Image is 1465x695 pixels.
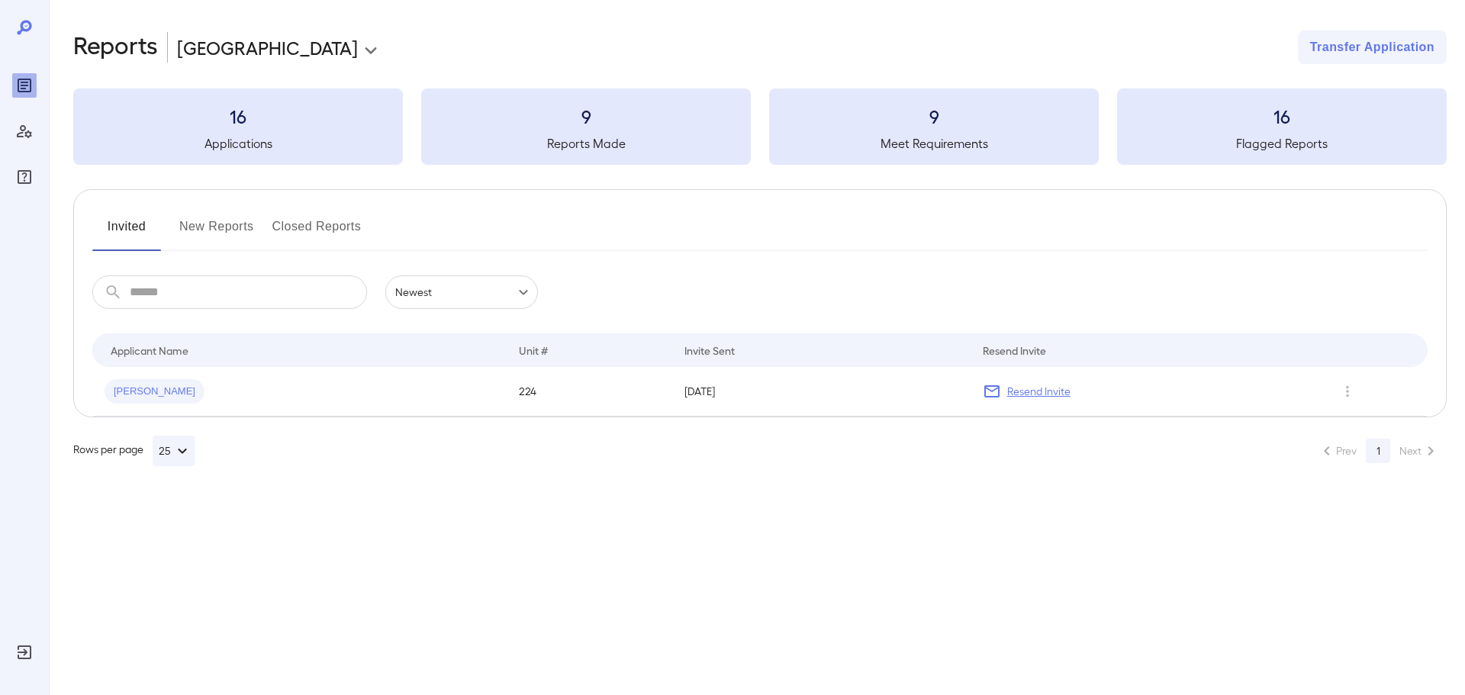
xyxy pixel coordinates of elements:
button: Row Actions [1335,379,1360,404]
p: [GEOGRAPHIC_DATA] [177,35,358,60]
button: Transfer Application [1298,31,1447,64]
div: Log Out [12,640,37,664]
div: Rows per page [73,436,195,466]
td: 224 [507,367,672,417]
button: New Reports [179,214,254,251]
button: 25 [153,436,195,466]
div: Reports [12,73,37,98]
h5: Flagged Reports [1117,134,1447,153]
nav: pagination navigation [1311,439,1447,463]
p: Resend Invite [1007,384,1071,399]
h5: Applications [73,134,403,153]
button: Invited [92,214,161,251]
div: Unit # [519,341,548,359]
h3: 16 [73,104,403,128]
button: page 1 [1366,439,1390,463]
h3: 9 [769,104,1099,128]
h5: Reports Made [421,134,751,153]
div: Invite Sent [684,341,735,359]
span: [PERSON_NAME] [105,385,204,399]
div: FAQ [12,165,37,189]
h5: Meet Requirements [769,134,1099,153]
div: Newest [385,275,538,309]
h3: 16 [1117,104,1447,128]
summary: 16Applications9Reports Made9Meet Requirements16Flagged Reports [73,88,1447,165]
button: Closed Reports [272,214,362,251]
div: Manage Users [12,119,37,143]
td: [DATE] [672,367,971,417]
div: Resend Invite [983,341,1046,359]
h3: 9 [421,104,751,128]
div: Applicant Name [111,341,188,359]
h2: Reports [73,31,158,64]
